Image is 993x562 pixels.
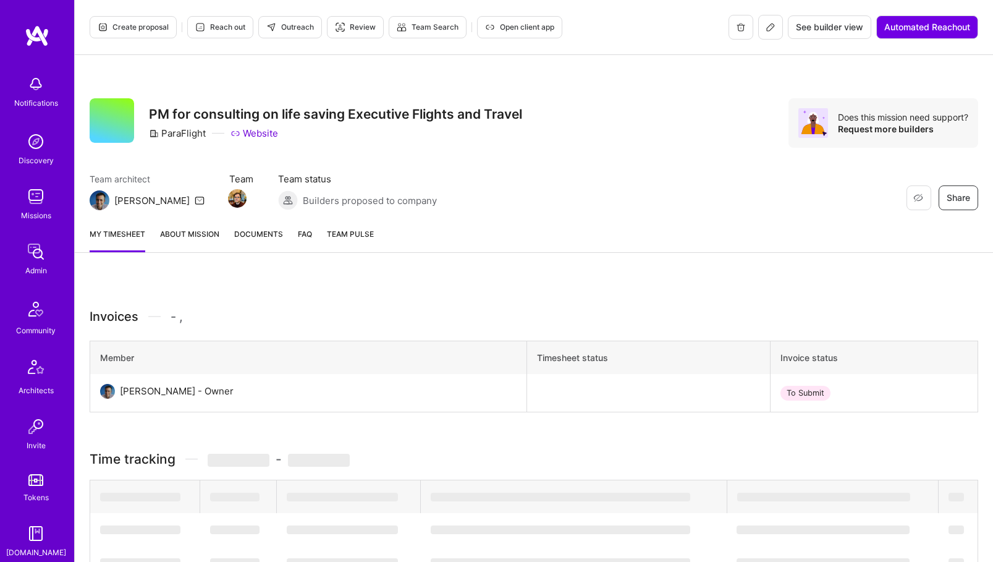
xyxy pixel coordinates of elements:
[838,123,968,135] div: Request more builders
[947,192,970,204] span: Share
[258,16,322,38] button: Outreach
[389,16,467,38] button: Team Search
[23,239,48,264] img: admin teamwork
[788,15,871,39] button: See builder view
[335,22,345,32] i: icon Targeter
[234,228,283,252] a: Documents
[98,22,108,32] i: icon Proposal
[737,526,910,534] span: ‌
[327,228,374,252] a: Team Pulse
[287,526,398,534] span: ‌
[23,491,49,504] div: Tokens
[234,228,283,241] span: Documents
[949,526,964,534] span: ‌
[838,111,968,123] div: Does this mission need support?
[160,228,219,252] a: About Mission
[210,526,260,534] span: ‌
[19,154,54,167] div: Discovery
[149,127,206,140] div: ParaFlight
[114,194,190,207] div: [PERSON_NAME]
[27,439,46,452] div: Invite
[28,474,43,486] img: tokens
[90,190,109,210] img: Team Architect
[913,193,923,203] i: icon EyeClosed
[431,526,690,534] span: ‌
[90,16,177,38] button: Create proposal
[288,454,350,467] span: ‌
[229,172,253,185] span: Team
[949,493,964,501] span: ‌
[228,189,247,208] img: Team Member Avatar
[149,129,159,138] i: icon CompanyGray
[23,521,48,546] img: guide book
[21,354,51,384] img: Architects
[327,16,384,38] button: Review
[939,185,978,210] button: Share
[298,228,312,252] a: FAQ
[100,526,180,534] span: ‌
[208,454,269,467] span: ‌
[278,190,298,210] img: Builders proposed to company
[14,96,58,109] div: Notifications
[195,22,245,33] span: Reach out
[477,16,562,38] button: Open client app
[278,172,437,185] span: Team status
[90,172,205,185] span: Team architect
[23,184,48,209] img: teamwork
[884,21,970,33] span: Automated Reachout
[90,451,978,467] h3: Time tracking
[737,493,910,501] span: ‌
[210,493,260,501] span: ‌
[771,341,978,375] th: Invoice status
[327,229,374,239] span: Team Pulse
[266,22,314,33] span: Outreach
[98,22,169,33] span: Create proposal
[876,15,978,39] button: Automated Reachout
[208,451,350,467] span: -
[485,22,554,33] span: Open client app
[796,21,863,33] span: See builder view
[23,72,48,96] img: bell
[526,341,771,375] th: Timesheet status
[100,384,115,399] img: User Avatar
[90,307,138,326] span: Invoices
[187,16,253,38] button: Reach out
[303,194,437,207] span: Builders proposed to company
[6,546,66,559] div: [DOMAIN_NAME]
[120,384,234,399] div: [PERSON_NAME] - Owner
[195,195,205,205] i: icon Mail
[16,324,56,337] div: Community
[21,294,51,324] img: Community
[431,493,690,501] span: ‌
[230,127,278,140] a: Website
[149,106,522,122] h3: PM for consulting on life saving Executive Flights and Travel
[335,22,376,33] span: Review
[90,228,145,252] a: My timesheet
[780,386,830,401] div: To Submit
[100,493,180,501] span: ‌
[229,188,245,209] a: Team Member Avatar
[397,22,458,33] span: Team Search
[23,414,48,439] img: Invite
[21,209,51,222] div: Missions
[23,129,48,154] img: discovery
[25,25,49,47] img: logo
[148,307,161,326] img: Divider
[171,307,183,326] span: - ,
[287,493,398,501] span: ‌
[25,264,47,277] div: Admin
[19,384,54,397] div: Architects
[798,108,828,138] img: Avatar
[90,341,527,375] th: Member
